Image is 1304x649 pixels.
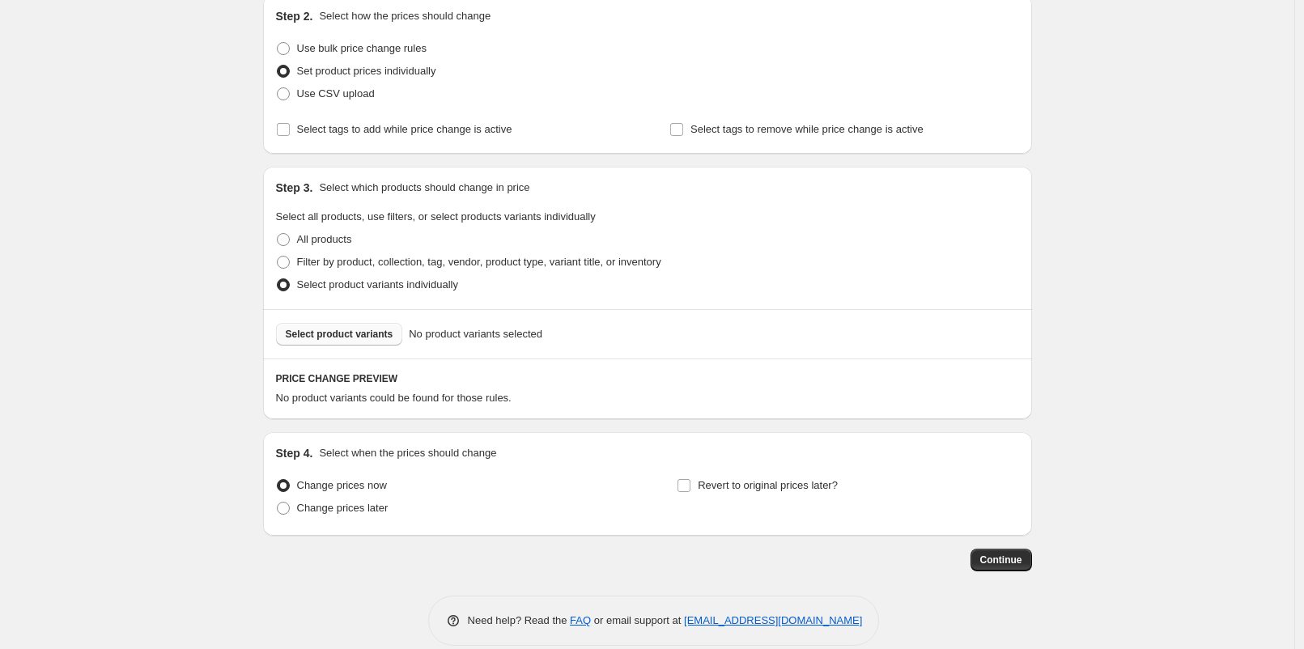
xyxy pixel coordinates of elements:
span: Select tags to add while price change is active [297,123,512,135]
span: Use bulk price change rules [297,42,427,54]
span: Use CSV upload [297,87,375,100]
span: Select product variants [286,328,393,341]
span: Select all products, use filters, or select products variants individually [276,210,596,223]
h2: Step 2. [276,8,313,24]
span: All products [297,233,352,245]
span: Set product prices individually [297,65,436,77]
span: Need help? Read the [468,614,571,626]
span: Select product variants individually [297,278,458,291]
p: Select when the prices should change [319,445,496,461]
span: or email support at [591,614,684,626]
h2: Step 4. [276,445,313,461]
span: Continue [980,554,1022,566]
h2: Step 3. [276,180,313,196]
span: Change prices now [297,479,387,491]
span: No product variants selected [409,326,542,342]
span: No product variants could be found for those rules. [276,392,512,404]
button: Select product variants [276,323,403,346]
span: Select tags to remove while price change is active [690,123,924,135]
h6: PRICE CHANGE PREVIEW [276,372,1019,385]
a: [EMAIL_ADDRESS][DOMAIN_NAME] [684,614,862,626]
p: Select which products should change in price [319,180,529,196]
span: Filter by product, collection, tag, vendor, product type, variant title, or inventory [297,256,661,268]
span: Revert to original prices later? [698,479,838,491]
p: Select how the prices should change [319,8,491,24]
span: Change prices later [297,502,389,514]
a: FAQ [570,614,591,626]
button: Continue [971,549,1032,571]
